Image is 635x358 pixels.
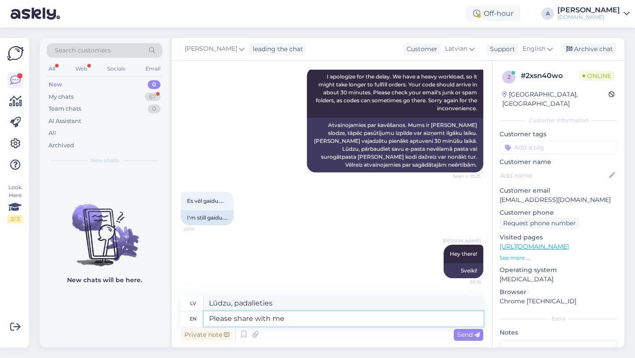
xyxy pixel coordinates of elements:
[500,130,617,139] p: Customer tags
[500,217,579,229] div: Request phone number
[190,311,197,326] div: en
[445,44,467,54] span: Latvian
[500,315,617,323] div: Extra
[145,93,161,101] div: 67
[500,233,617,242] p: Visited pages
[500,171,607,180] input: Add name
[49,93,74,101] div: My chats
[500,297,617,306] p: Chrome [TECHNICAL_ID]
[49,141,74,150] div: Archived
[500,186,617,195] p: Customer email
[55,46,111,55] span: Search customers
[557,7,620,14] div: [PERSON_NAME]
[557,7,630,21] a: [PERSON_NAME][DOMAIN_NAME]
[557,14,620,21] div: [DOMAIN_NAME]
[486,45,515,54] div: Support
[500,141,617,154] input: Add a tag
[49,117,81,126] div: AI Assistant
[444,263,483,278] div: Sveiki!
[448,173,481,179] span: Seen ✓ 19:25
[7,183,23,223] div: Look Here
[190,296,196,311] div: lv
[500,275,617,284] p: [MEDICAL_DATA]
[7,215,23,223] div: 2 / 3
[90,157,119,164] span: New chats
[443,238,481,244] span: [PERSON_NAME]
[500,157,617,167] p: Customer name
[502,90,609,108] div: [GEOGRAPHIC_DATA], [GEOGRAPHIC_DATA]
[183,226,217,232] span: 20:14
[561,43,616,55] div: Archive chat
[500,195,617,205] p: [EMAIL_ADDRESS][DOMAIN_NAME]
[316,73,478,112] span: I apologize for the delay. We have a heavy workload, so it might take longer to fulfill orders. Y...
[148,104,161,113] div: 0
[523,44,545,54] span: English
[450,250,477,257] span: Hey there!
[67,276,142,285] p: New chats will be here.
[185,44,237,54] span: [PERSON_NAME]
[144,63,162,75] div: Email
[204,296,483,311] textarea: Lūdzu, padalieties
[500,287,617,297] p: Browser
[49,80,62,89] div: New
[40,188,169,268] img: No chats
[148,80,161,89] div: 0
[500,265,617,275] p: Operating system
[457,331,480,339] span: Send
[500,116,617,124] div: Customer information
[181,210,234,225] div: I'm still gaidu....
[49,129,56,138] div: All
[49,104,81,113] div: Team chats
[579,71,615,81] span: Online
[508,74,511,80] span: 2
[403,45,437,54] div: Customer
[542,7,554,20] div: A
[181,329,233,341] div: Private note
[105,63,127,75] div: Socials
[74,63,89,75] div: Web
[7,45,24,62] img: Askly Logo
[500,242,569,250] a: [URL][DOMAIN_NAME]
[307,118,483,172] div: Atvainojamies par kavēšanos. Mums ir [PERSON_NAME] slodze, tāpēc pasūtījumu izpilde var aizņemt i...
[249,45,303,54] div: leading the chat
[500,208,617,217] p: Customer phone
[466,6,520,22] div: Off-hour
[500,254,617,262] p: See more ...
[47,63,57,75] div: All
[500,328,617,337] p: Notes
[187,198,224,204] span: Es vēl gaidu....
[521,71,579,81] div: # 2xsn40wo
[204,311,483,326] textarea: Please share with me
[448,279,481,285] span: 20:18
